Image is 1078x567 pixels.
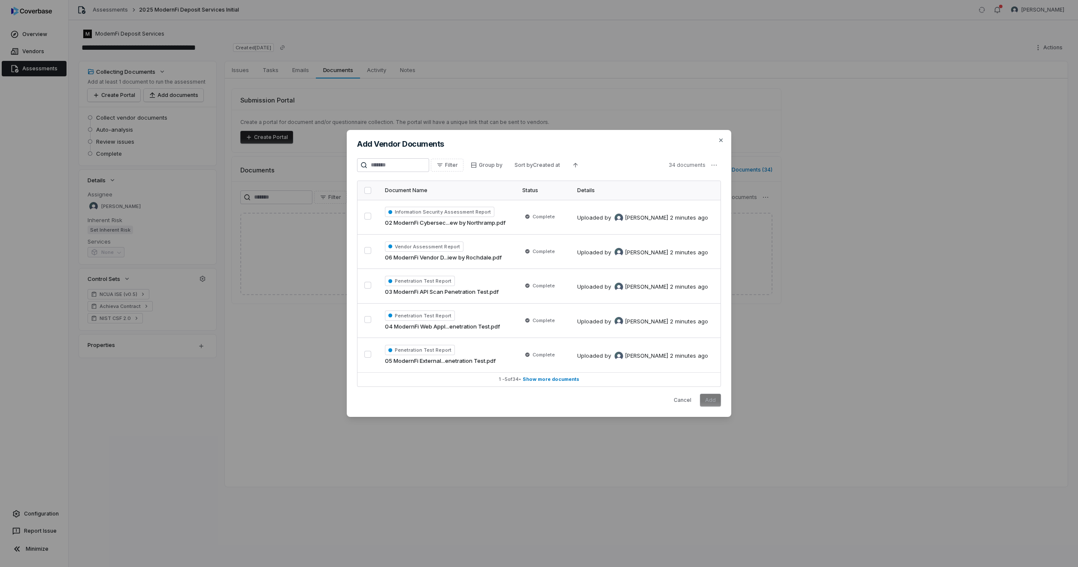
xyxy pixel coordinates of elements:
span: 06 ModernFi Vendor D...iew by Rochdale.pdf [385,253,502,262]
div: Document Name [385,187,509,194]
div: 2 minutes ago [670,283,708,291]
div: by [605,214,668,222]
div: Details [577,187,714,194]
img: Stephan Gonzalez avatar [615,283,623,291]
div: by [605,317,668,326]
span: Filter [445,162,458,169]
span: [PERSON_NAME] [625,317,668,326]
span: 34 documents [669,162,706,169]
span: Penetration Test Report [385,311,455,321]
div: by [605,248,668,256]
div: Uploaded [577,214,708,222]
div: Uploaded [577,248,708,256]
div: by [605,352,668,360]
span: Vendor Assessment Report [385,241,463,252]
svg: Ascending [572,162,579,169]
button: Sort byCreated at [509,159,565,172]
span: Penetration Test Report [385,345,455,355]
div: 2 minutes ago [670,317,708,326]
span: Complete [533,351,555,358]
span: Complete [533,248,555,255]
img: Stephan Gonzalez avatar [615,214,623,222]
span: 03 ModernFi API Scan Penetration Test.pdf [385,288,499,296]
h2: Add Vendor Documents [357,140,721,148]
span: [PERSON_NAME] [625,248,668,257]
span: Complete [533,317,555,324]
button: Group by [465,159,508,172]
div: 2 minutes ago [670,352,708,360]
span: [PERSON_NAME] [625,214,668,222]
span: [PERSON_NAME] [625,352,668,360]
img: Stephan Gonzalez avatar [615,248,623,256]
span: Show more documents [523,376,579,383]
span: 05 ModernFi External...enetration Test.pdf [385,357,496,365]
img: Stephan Gonzalez avatar [615,317,623,326]
button: Filter [431,159,463,172]
span: 02 ModernFi Cybersec...ew by Northramp.pdf [385,219,506,227]
span: Complete [533,213,555,220]
div: 2 minutes ago [670,214,708,222]
div: Uploaded [577,352,708,360]
button: 1 -5of34• Show more documents [357,373,721,386]
img: Stephan Gonzalez avatar [615,352,623,360]
div: Uploaded [577,283,708,291]
span: Penetration Test Report [385,276,455,286]
div: by [605,283,668,291]
button: Ascending [567,159,584,172]
div: Status [522,187,563,194]
span: Complete [533,282,555,289]
div: 2 minutes ago [670,248,708,257]
span: Information Security Assessment Report [385,207,494,217]
span: [PERSON_NAME] [625,283,668,291]
span: 04 ModernFi Web Appl...enetration Test.pdf [385,323,500,331]
button: Cancel [669,394,696,407]
div: Uploaded [577,317,708,326]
